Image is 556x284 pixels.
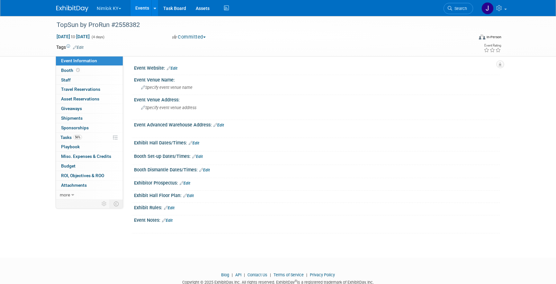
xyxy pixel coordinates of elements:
[295,279,297,283] sup: ®
[444,3,473,14] a: Search
[134,138,500,146] div: Exhibit Hall Dates/Times:
[60,192,70,197] span: more
[61,87,100,92] span: Travel Reservations
[61,125,89,130] span: Sponsorships
[56,142,123,151] a: Playbook
[141,105,196,110] span: Specify event venue address
[134,151,500,160] div: Booth Set-up Dates/Times:
[189,141,199,145] a: Edit
[452,6,467,11] span: Search
[230,272,234,277] span: |
[56,190,123,200] a: more
[56,56,123,65] a: Event Information
[56,104,123,113] a: Giveaways
[435,33,501,43] div: Event Format
[61,68,81,73] span: Booth
[180,181,190,185] a: Edit
[170,34,208,40] button: Committed
[99,200,110,208] td: Personalize Event Tab Strip
[61,183,87,188] span: Attachments
[61,163,76,168] span: Budget
[75,68,81,73] span: Booth not reserved yet
[61,106,82,111] span: Giveaways
[56,133,123,142] a: Tasks56%
[56,94,123,104] a: Asset Reservations
[110,200,123,208] td: Toggle Event Tabs
[221,272,229,277] a: Blog
[91,35,104,39] span: (4 days)
[134,178,500,186] div: Exhibitor Prospectus:
[268,272,273,277] span: |
[61,154,111,159] span: Misc. Expenses & Credits
[134,203,500,211] div: Exhibit Rules:
[183,194,194,198] a: Edit
[479,34,485,39] img: Format-Inperson.png
[141,85,193,90] span: Specify event venue name
[134,95,500,103] div: Event Venue Address:
[213,123,224,127] a: Edit
[247,272,267,277] a: Contact Us
[235,272,241,277] a: API
[73,45,84,50] a: Edit
[134,75,500,83] div: Event Venue Name:
[61,173,104,178] span: ROI, Objectives & ROO
[162,218,173,223] a: Edit
[61,96,99,101] span: Asset Reservations
[56,66,123,75] a: Booth
[61,116,83,121] span: Shipments
[73,135,82,140] span: 56%
[242,272,247,277] span: |
[56,34,90,39] span: [DATE] [DATE]
[56,75,123,85] a: Staff
[61,144,80,149] span: Playbook
[164,206,175,210] a: Edit
[305,272,309,277] span: |
[167,66,177,71] a: Edit
[56,152,123,161] a: Misc. Expenses & Credits
[134,191,500,199] div: Exhibit Hall Floor Plan:
[192,154,203,159] a: Edit
[56,161,123,171] a: Budget
[310,272,335,277] a: Privacy Policy
[61,58,97,63] span: Event Information
[134,63,500,72] div: Event Website:
[134,215,500,224] div: Event Notes:
[481,2,494,14] img: Jamie Dunn
[56,85,123,94] a: Travel Reservations
[56,44,84,50] td: Tags
[486,35,501,39] div: In-Person
[56,114,123,123] a: Shipments
[54,19,463,31] div: TopSun by ProRun #2558382
[484,44,501,47] div: Event Rating
[134,165,500,173] div: Booth Dismantle Dates/Times:
[274,272,304,277] a: Terms of Service
[56,123,123,133] a: Sponsorships
[70,34,76,39] span: to
[134,120,500,128] div: Event Advanced Warehouse Address:
[61,77,71,82] span: Staff
[60,135,82,140] span: Tasks
[56,5,88,12] img: ExhibitDay
[199,168,210,172] a: Edit
[56,181,123,190] a: Attachments
[56,171,123,180] a: ROI, Objectives & ROO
